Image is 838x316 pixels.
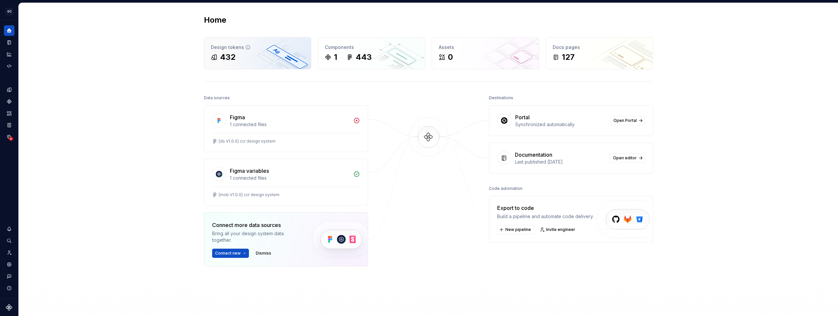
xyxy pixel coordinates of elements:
[204,105,368,152] a: Figma1 connected files[ds V1.0.0] ccr design system
[4,247,14,258] a: Invite team
[562,52,575,62] div: 127
[610,116,645,125] a: Open Portal
[613,118,637,123] span: Open Portal
[204,15,226,25] h2: Home
[212,230,301,243] div: Bring all your design system data together.
[219,192,279,197] div: [mob V1.0.0] ccr design system
[505,227,531,232] span: New pipeline
[546,37,653,69] a: Docs pages127
[610,153,645,163] a: Open editor
[5,8,13,15] div: GC
[515,113,530,121] div: Portal
[4,132,14,142] a: Data sources
[4,96,14,107] a: Components
[497,225,534,234] button: New pipeline
[489,184,522,193] div: Code automation
[204,93,230,102] div: Data sources
[256,251,271,256] span: Dismiss
[497,204,594,212] div: Export to code
[230,121,349,128] div: 1 connected files
[4,37,14,48] a: Documentation
[334,52,337,62] div: 1
[230,113,245,121] div: Figma
[1,4,17,18] button: GC
[439,44,532,51] div: Assets
[204,37,311,69] a: Design tokens432
[432,37,539,69] a: Assets0
[515,151,552,159] div: Documentation
[515,159,606,165] div: Last published [DATE]
[318,37,425,69] a: Components1443
[4,108,14,119] a: Assets
[219,139,276,144] div: [ds V1.0.0] ccr design system
[546,227,575,232] span: Invite engineer
[204,159,368,206] a: Figma variables1 connected files[mob V1.0.0] ccr design system
[230,175,349,181] div: 1 connected files
[325,44,418,51] div: Components
[515,121,606,128] div: Synchronized automatically
[553,44,646,51] div: Docs pages
[538,225,578,234] a: Invite engineer
[4,120,14,130] a: Storybook stories
[448,52,453,62] div: 0
[497,213,594,220] div: Build a pipeline and automate code delivery.
[215,251,241,256] span: Connect new
[6,304,12,311] svg: Supernova Logo
[212,221,301,229] div: Connect more data sources
[4,61,14,71] a: Code automation
[4,25,14,36] a: Home
[4,236,14,246] button: Search ⌘K
[356,52,372,62] div: 443
[253,249,274,258] button: Dismiss
[4,49,14,59] a: Analytics
[220,52,235,62] div: 432
[230,167,269,175] div: Figma variables
[4,224,14,234] button: Notifications
[4,271,14,282] button: Contact support
[4,259,14,270] a: Settings
[613,155,637,161] span: Open editor
[212,249,249,258] button: Connect new
[211,44,304,51] div: Design tokens
[489,93,513,102] div: Destinations
[4,84,14,95] a: Design tokens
